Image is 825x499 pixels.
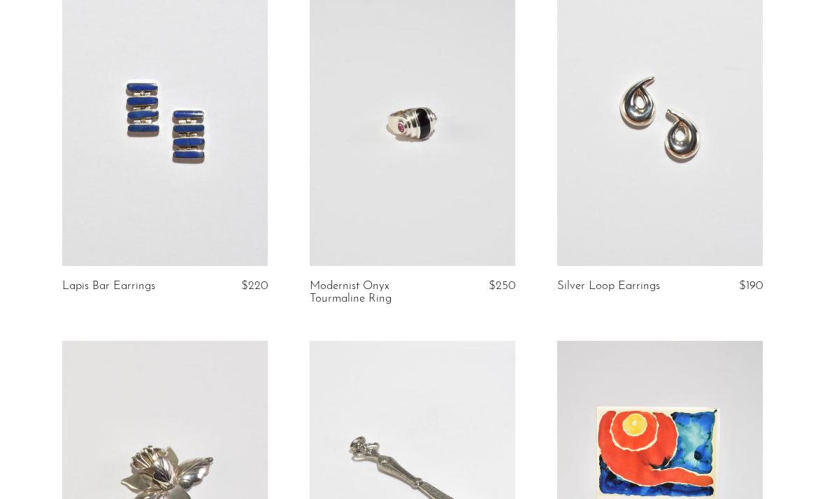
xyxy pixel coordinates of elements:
span: $190 [739,280,763,292]
a: Lapis Bar Earrings [62,280,155,293]
span: $220 [241,280,268,292]
span: $250 [489,280,515,292]
a: Silver Loop Earrings [557,280,660,293]
a: Modernist Onyx Tourmaline Ring [310,280,445,306]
